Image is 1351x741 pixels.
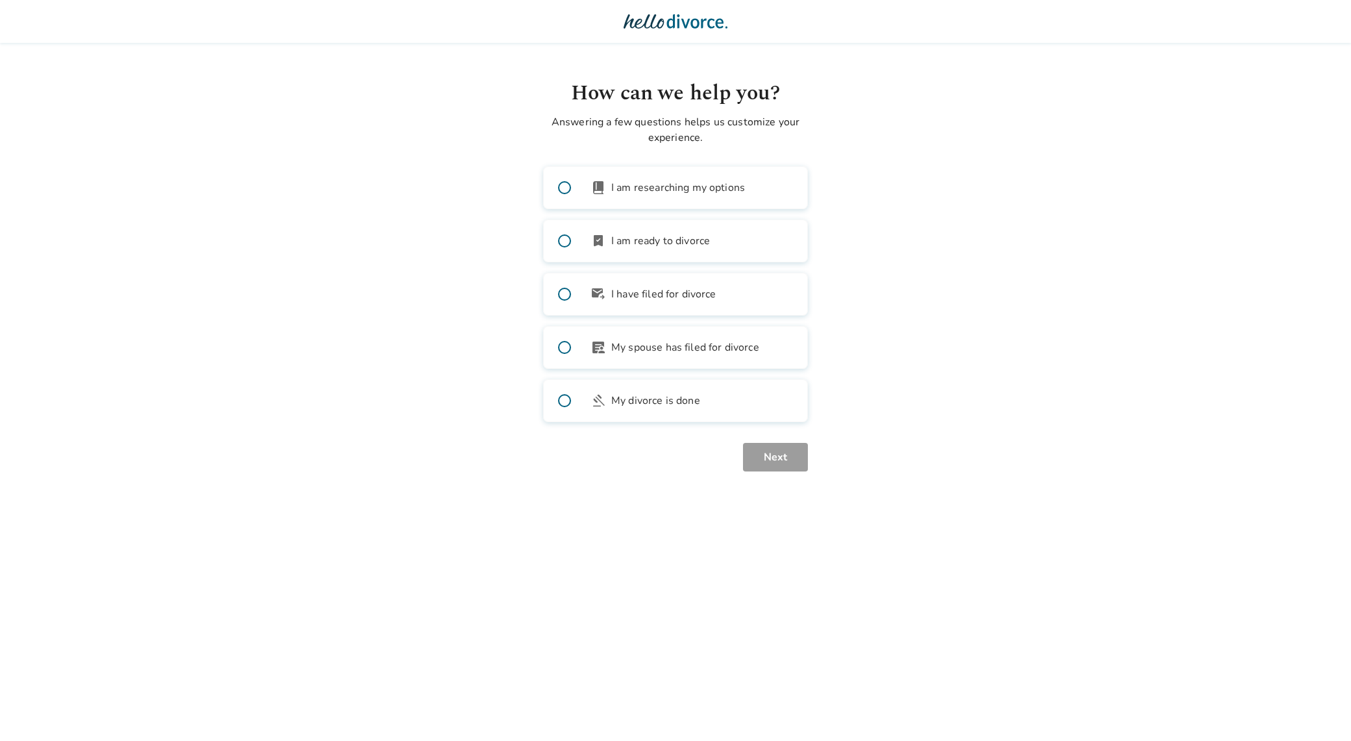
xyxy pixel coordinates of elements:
span: My spouse has filed for divorce [611,340,759,355]
span: My divorce is done [611,393,700,408]
span: book_2 [590,180,606,195]
span: gavel [590,393,606,408]
span: I am researching my options [611,180,745,195]
span: article_person [590,340,606,355]
span: I am ready to divorce [611,233,710,249]
p: Answering a few questions helps us customize your experience. [543,114,808,145]
span: outgoing_mail [590,286,606,302]
img: Hello Divorce Logo [624,8,727,34]
span: bookmark_check [590,233,606,249]
span: I have filed for divorce [611,286,716,302]
h1: How can we help you? [543,78,808,109]
button: Next [743,443,808,471]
